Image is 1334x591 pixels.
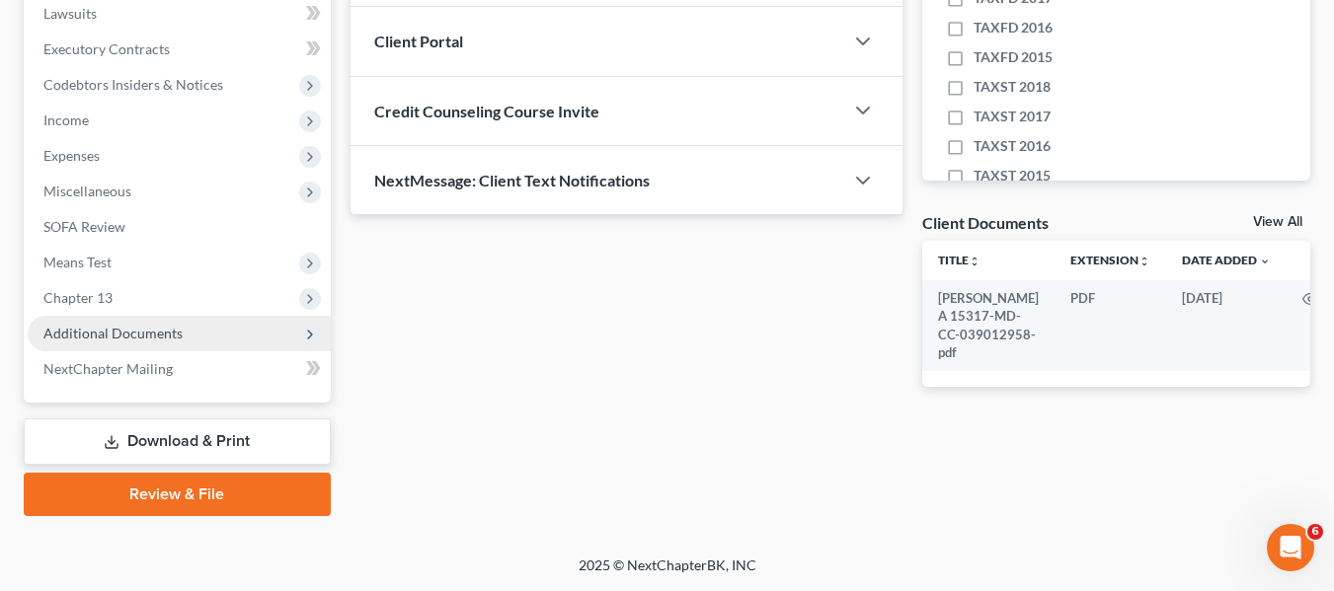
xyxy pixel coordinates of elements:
[1253,215,1302,229] a: View All
[969,256,981,267] i: unfold_more
[1055,280,1166,371] td: PDF
[1138,256,1150,267] i: unfold_more
[43,111,89,128] span: Income
[1307,524,1323,540] span: 6
[105,555,1230,591] div: 2025 © NextChapterBK, INC
[28,32,331,67] a: Executory Contracts
[43,147,100,164] span: Expenses
[922,212,1049,233] div: Client Documents
[374,102,599,120] span: Credit Counseling Course Invite
[1259,256,1271,267] i: expand_more
[974,77,1051,97] span: TAXST 2018
[974,18,1053,37] span: TAXFD 2016
[43,40,170,57] span: Executory Contracts
[1070,253,1150,267] a: Extensionunfold_more
[24,418,331,465] a: Download & Print
[938,253,981,267] a: Titleunfold_more
[1182,253,1271,267] a: Date Added expand_more
[1166,280,1287,371] td: [DATE]
[24,473,331,516] a: Review & File
[43,76,223,93] span: Codebtors Insiders & Notices
[922,280,1055,371] td: [PERSON_NAME] A 15317-MD-CC-039012958-pdf
[974,107,1051,126] span: TAXST 2017
[974,166,1051,185] span: TAXST 2015
[43,218,125,235] span: SOFA Review
[43,183,131,199] span: Miscellaneous
[43,360,173,377] span: NextChapter Mailing
[43,254,112,270] span: Means Test
[43,325,183,341] span: Additional Documents
[28,351,331,387] a: NextChapter Mailing
[374,171,650,189] span: NextMessage: Client Text Notifications
[974,136,1051,156] span: TAXST 2016
[28,209,331,245] a: SOFA Review
[1267,524,1314,571] iframe: Intercom live chat
[43,289,113,306] span: Chapter 13
[374,32,463,50] span: Client Portal
[974,47,1053,67] span: TAXFD 2015
[43,5,97,22] span: Lawsuits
